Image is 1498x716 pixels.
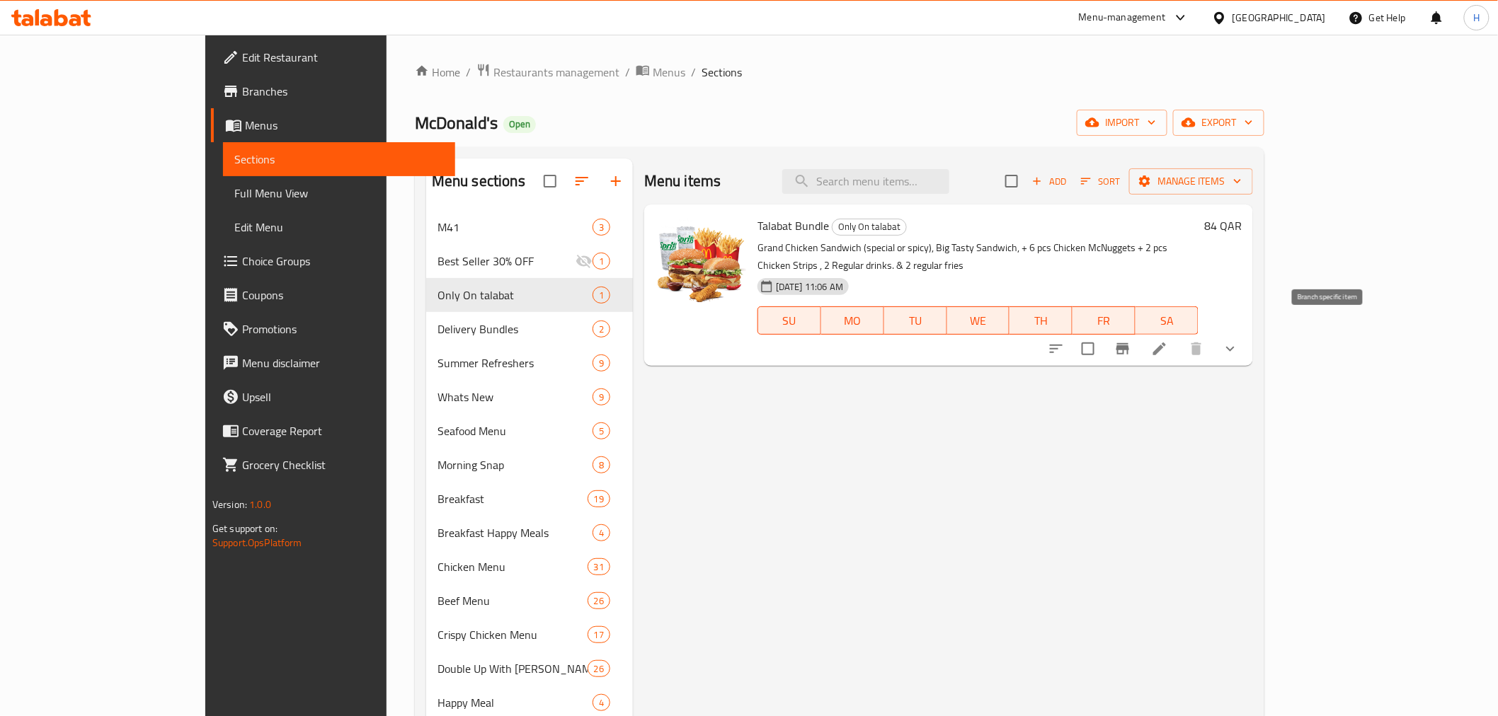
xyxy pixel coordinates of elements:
[782,169,949,194] input: search
[1081,173,1120,190] span: Sort
[438,287,593,304] span: Only On talabat
[438,558,588,575] span: Chicken Menu
[438,592,588,609] div: Beef Menu
[884,306,947,335] button: TU
[593,255,610,268] span: 1
[426,414,633,448] div: Seafood Menu5
[1010,306,1073,335] button: TH
[438,694,593,711] span: Happy Meal
[503,116,536,133] div: Open
[593,221,610,234] span: 3
[1204,216,1242,236] h6: 84 QAR
[438,388,593,405] span: Whats New
[593,321,610,337] div: items
[588,558,610,575] div: items
[438,456,593,473] span: Morning Snap
[426,550,633,584] div: Chicken Menu31
[242,321,444,337] span: Promotions
[691,64,696,81] li: /
[211,448,455,482] a: Grocery Checklist
[438,321,593,337] span: Delivery Bundles
[593,323,610,336] span: 2
[593,391,610,404] span: 9
[242,49,444,66] span: Edit Restaurant
[211,108,455,142] a: Menus
[593,287,610,304] div: items
[426,210,633,244] div: M413
[588,626,610,643] div: items
[438,354,593,371] span: Summer Refreshers
[644,171,721,192] h2: Menu items
[438,626,588,643] span: Crispy Chicken Menu
[593,357,610,370] span: 9
[211,312,455,346] a: Promotions
[757,215,829,236] span: Talabat Bundle
[1079,9,1166,26] div: Menu-management
[1106,332,1140,366] button: Branch-specific-item
[242,422,444,439] span: Coverage Report
[1213,332,1247,366] button: show more
[1222,340,1239,357] svg: Show Choices
[438,422,593,439] span: Seafood Menu
[576,253,593,270] svg: Inactive section
[827,311,879,331] span: MO
[1077,171,1123,192] button: Sort
[438,219,593,236] div: M41
[211,244,455,278] a: Choice Groups
[1027,171,1072,192] span: Add item
[438,490,588,507] div: Breakfast
[593,289,610,302] span: 1
[1141,311,1193,331] span: SA
[426,516,633,550] div: Breakfast Happy Meals4
[1015,311,1067,331] span: TH
[242,287,444,304] span: Coupons
[223,142,455,176] a: Sections
[997,166,1027,196] span: Select section
[438,660,588,677] div: Double Up With McDonald's
[245,117,444,134] span: Menus
[242,388,444,405] span: Upsell
[1473,10,1480,25] span: H
[438,660,588,677] span: Double Up With [PERSON_NAME]
[426,278,633,312] div: Only On talabat1
[953,311,1005,331] span: WE
[426,346,633,380] div: Summer Refreshers9
[1027,171,1072,192] button: Add
[1039,332,1073,366] button: sort-choices
[438,524,593,541] span: Breakfast Happy Meals
[212,519,278,538] span: Get support on:
[426,584,633,618] div: Beef Menu26
[1184,114,1253,132] span: export
[535,166,565,196] span: Select all sections
[211,380,455,414] a: Upsell
[426,380,633,414] div: Whats New9
[890,311,942,331] span: TU
[588,662,610,676] span: 26
[415,107,498,139] span: McDonald's
[588,628,610,642] span: 17
[426,482,633,516] div: Breakfast19
[947,306,1010,335] button: WE
[625,64,630,81] li: /
[588,592,610,609] div: items
[1179,332,1213,366] button: delete
[212,495,247,514] span: Version:
[636,63,685,81] a: Menus
[593,526,610,540] span: 4
[234,219,444,236] span: Edit Menu
[593,425,610,438] span: 5
[426,312,633,346] div: Delivery Bundles2
[1073,306,1136,335] button: FR
[426,652,633,686] div: Double Up With [PERSON_NAME]26
[211,40,455,74] a: Edit Restaurant
[242,83,444,100] span: Branches
[1072,171,1129,192] span: Sort items
[211,278,455,312] a: Coupons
